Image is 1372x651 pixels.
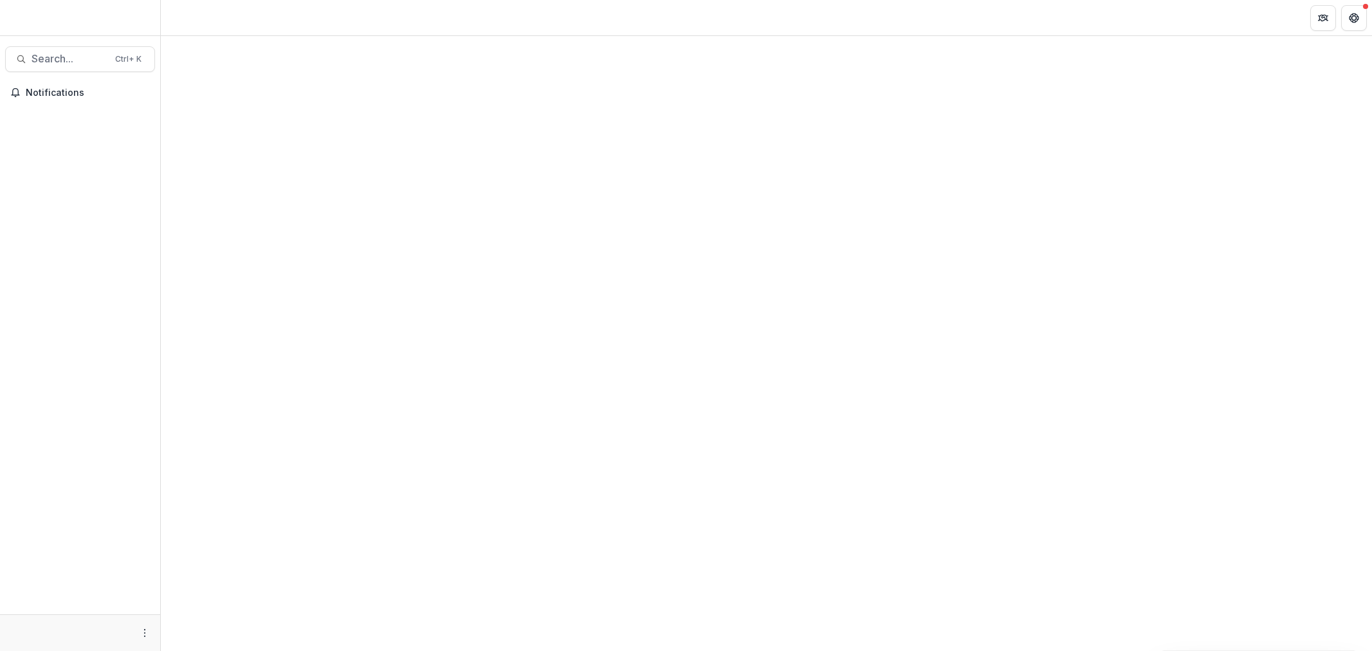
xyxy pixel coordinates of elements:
[5,46,155,72] button: Search...
[166,8,221,27] nav: breadcrumb
[137,625,152,641] button: More
[113,52,144,66] div: Ctrl + K
[32,53,107,65] span: Search...
[1341,5,1367,31] button: Get Help
[5,82,155,103] button: Notifications
[1310,5,1336,31] button: Partners
[26,87,150,98] span: Notifications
